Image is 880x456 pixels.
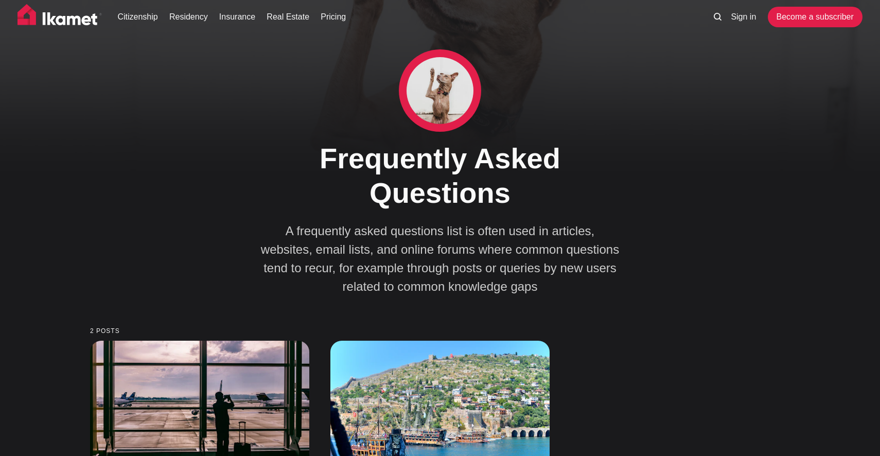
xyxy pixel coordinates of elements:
a: Insurance [219,11,255,23]
img: Ikamet home [17,4,102,30]
a: Residency [169,11,208,23]
p: A frequently asked questions list is often used in articles, websites, email lists, and online fo... [260,222,620,296]
a: Become a subscriber [768,7,863,27]
small: 2 posts [90,328,790,335]
img: Frequently Asked Questions [407,57,473,124]
a: Pricing [321,11,346,23]
h1: Frequently Asked Questions [250,141,630,210]
a: Real Estate [267,11,309,23]
a: Sign in [731,11,756,23]
a: Citizenship [117,11,157,23]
